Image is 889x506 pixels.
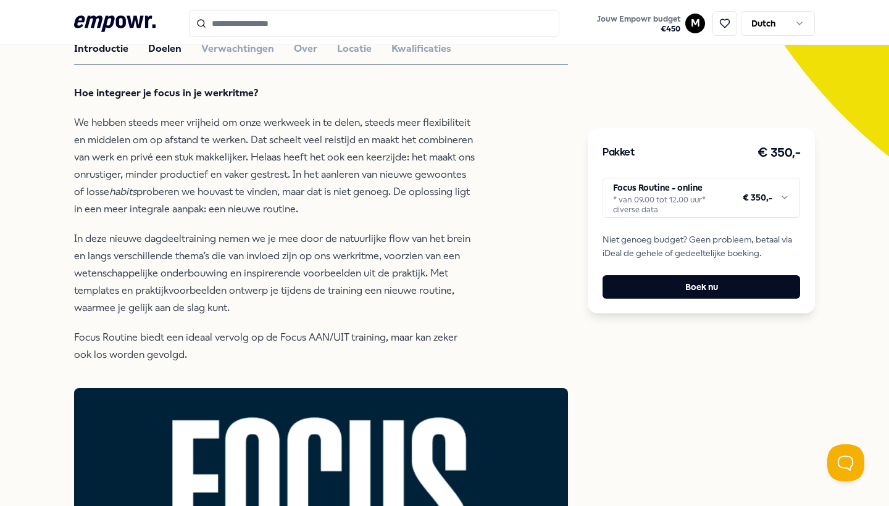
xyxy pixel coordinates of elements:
[758,143,801,163] h3: € 350,-
[827,444,864,481] iframe: Help Scout Beacon - Open
[595,12,683,36] button: Jouw Empowr budget€450
[592,10,685,36] a: Jouw Empowr budget€450
[597,24,680,34] span: € 450
[74,41,128,57] button: Introductie
[597,14,680,24] span: Jouw Empowr budget
[74,329,475,363] p: Focus Routine biedt een ideaal vervolg op de Focus AAN/UIT training, maar kan zeker ook los worde...
[201,41,274,57] button: Verwachtingen
[603,145,635,161] h3: Pakket
[189,10,559,37] input: Search for products, categories or subcategories
[294,41,317,57] button: Over
[603,275,800,299] button: Boek nu
[603,233,800,260] span: Niet genoeg budget? Geen probleem, betaal via iDeal de gehele of gedeeltelijke boeking.
[74,87,258,99] strong: Hoe integreer je focus in je werkritme?
[148,41,182,57] button: Doelen
[109,186,136,197] em: habits
[74,230,475,317] p: In deze nieuwe dagdeeltraining nemen we je mee door de natuurlijke flow van het brein en langs ve...
[391,41,451,57] button: Kwalificaties
[337,41,372,57] button: Locatie
[685,14,705,33] button: M
[74,114,475,218] p: We hebben steeds meer vrijheid om onze werkweek in te delen, steeds meer flexibiliteit en middele...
